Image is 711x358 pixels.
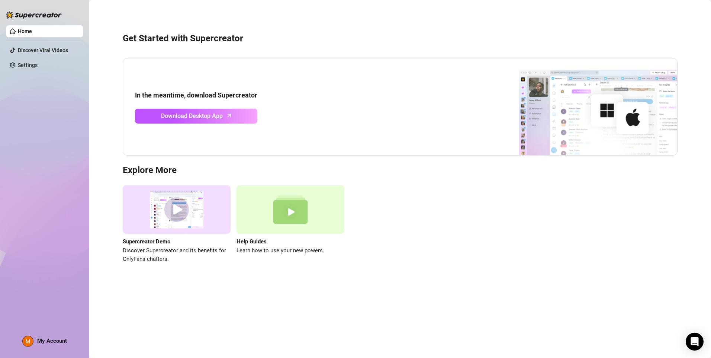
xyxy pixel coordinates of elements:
span: Learn how to use your new powers. [237,246,344,255]
img: ACg8ocJWat73ZU1AqzHyhjTit0bVk3Xr3xMneq2m3qwm5_Wi3ymYLGw=s96-c [23,336,33,346]
img: logo-BBDzfeDw.svg [6,11,62,19]
a: Supercreator DemoDiscover Supercreator and its benefits for OnlyFans chatters. [123,185,231,264]
img: download app [491,58,677,155]
strong: Help Guides [237,238,267,245]
a: Home [18,28,32,34]
a: Download Desktop Apparrow-up [135,109,257,124]
a: Help GuidesLearn how to use your new powers. [237,185,344,264]
span: Discover Supercreator and its benefits for OnlyFans chatters. [123,246,231,264]
span: Download Desktop App [161,111,223,121]
strong: Supercreator Demo [123,238,170,245]
img: supercreator demo [123,185,231,234]
strong: In the meantime, download Supercreator [135,91,257,99]
img: help guides [237,185,344,234]
a: Settings [18,62,38,68]
h3: Get Started with Supercreator [123,33,678,45]
span: My Account [37,338,67,344]
a: Discover Viral Videos [18,47,68,53]
span: arrow-up [225,111,234,120]
div: Open Intercom Messenger [686,333,704,351]
h3: Explore More [123,164,678,176]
